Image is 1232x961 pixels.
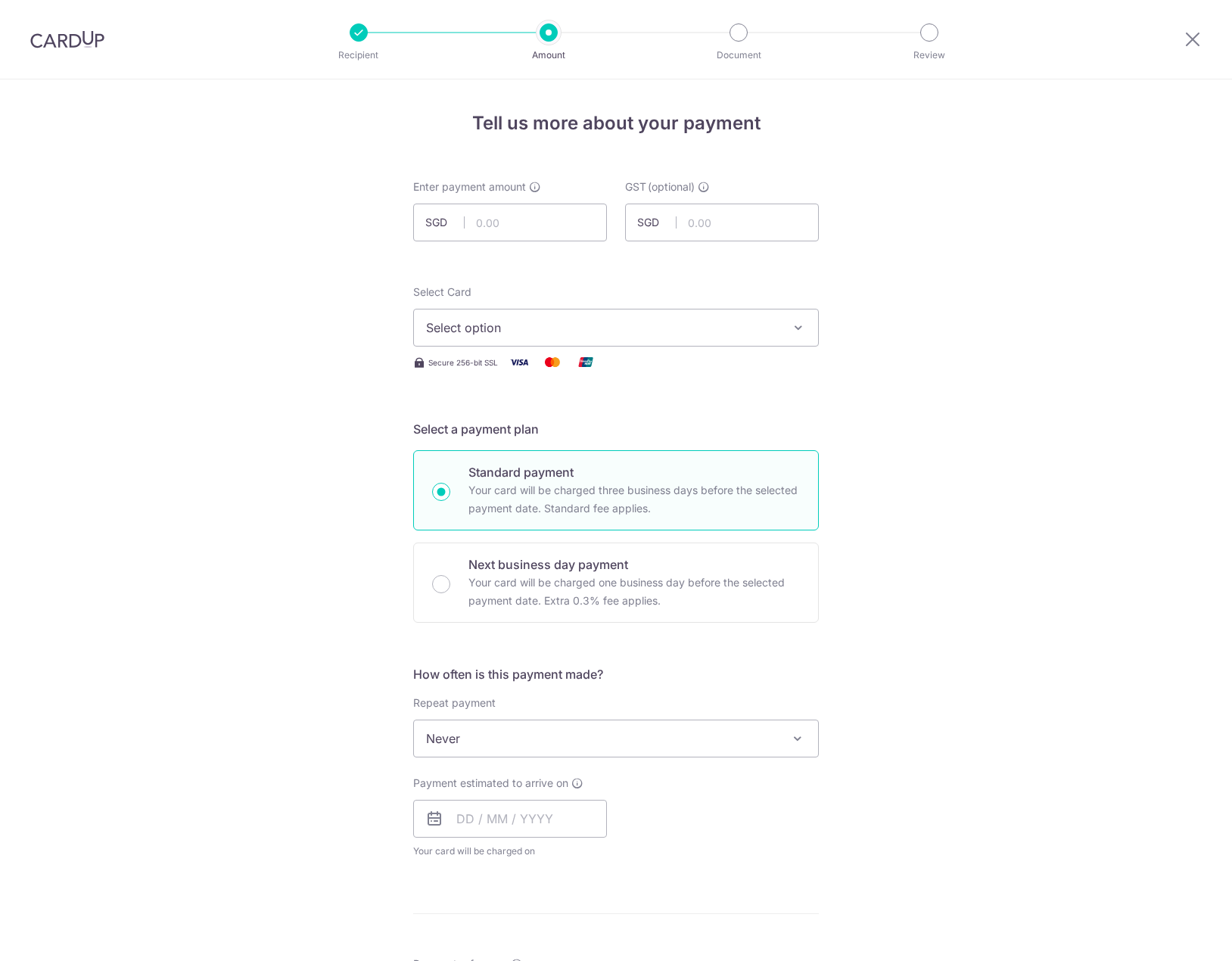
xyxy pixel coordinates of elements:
[413,844,607,859] span: Your card will be charged on
[413,776,568,791] span: Payment estimated to arrive on
[30,30,104,48] img: CardUp
[413,204,607,241] input: 0.00
[413,110,819,137] h4: Tell us more about your payment
[504,353,534,372] img: Visa
[493,48,605,63] p: Amount
[468,555,800,574] p: Next business day payment
[468,463,800,481] p: Standard payment
[637,215,677,230] span: SGD
[414,720,818,757] span: Never
[537,353,568,372] img: Mastercard
[428,356,498,369] span: Secure 256-bit SSL
[625,204,819,241] input: 0.00
[413,720,819,757] span: Never
[413,179,526,194] span: Enter payment amount
[468,481,800,518] p: Your card will be charged three business days before the selected payment date. Standard fee appl...
[683,48,795,63] p: Document
[413,420,819,438] h5: Select a payment plan
[426,319,779,337] span: Select option
[1135,916,1217,953] iframe: Opens a widget where you can find more information
[413,309,819,347] button: Select option
[468,574,800,610] p: Your card will be charged one business day before the selected payment date. Extra 0.3% fee applies.
[413,285,471,298] span: translation missing: en.payables.payment_networks.credit_card.summary.labels.select_card
[571,353,601,372] img: Union Pay
[425,215,465,230] span: SGD
[625,179,646,194] span: GST
[648,179,695,194] span: (optional)
[413,800,607,838] input: DD / MM / YYYY
[873,48,985,63] p: Review
[303,48,415,63] p: Recipient
[413,665,819,683] h5: How often is this payment made?
[413,695,496,711] label: Repeat payment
